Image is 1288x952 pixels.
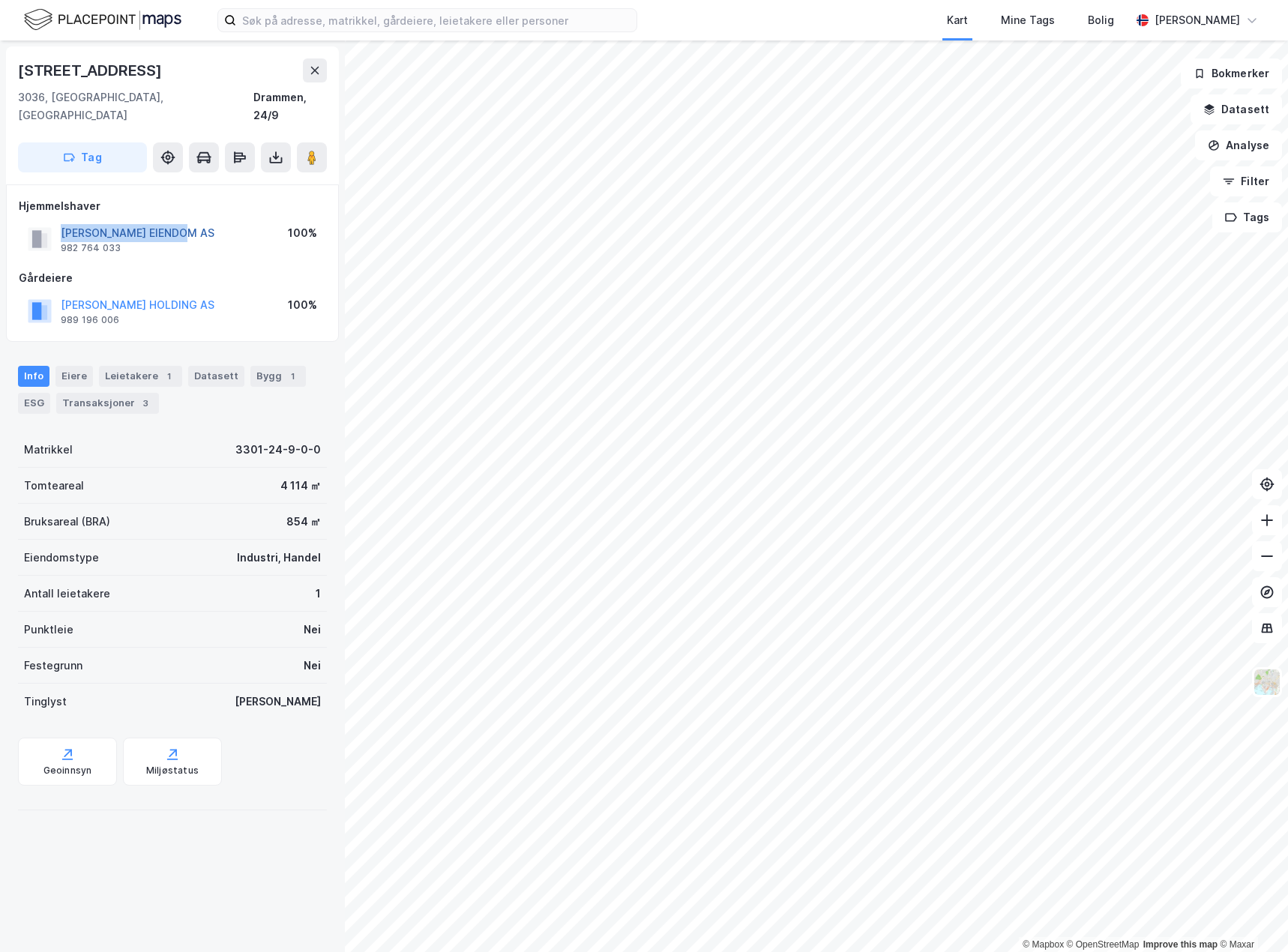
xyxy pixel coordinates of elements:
[18,393,50,414] div: ESG
[24,621,73,639] div: Punktleie
[1195,130,1282,160] button: Analyse
[304,621,321,639] div: Nei
[235,441,321,459] div: 3301-24-9-0-0
[61,242,121,254] div: 982 764 033
[24,585,110,603] div: Antall leietakere
[250,366,306,387] div: Bygg
[24,693,67,711] div: Tinglyst
[24,657,82,675] div: Festegrunn
[1212,202,1282,232] button: Tags
[24,477,84,495] div: Tomteareal
[1181,58,1282,88] button: Bokmerker
[43,765,92,777] div: Geoinnsyn
[235,693,321,711] div: [PERSON_NAME]
[161,369,176,384] div: 1
[138,396,153,411] div: 3
[1023,939,1064,950] a: Mapbox
[188,366,244,387] div: Datasett
[1067,939,1140,950] a: OpenStreetMap
[288,224,317,242] div: 100%
[236,9,637,31] input: Søk på adresse, matrikkel, gårdeiere, leietakere eller personer
[1191,94,1282,124] button: Datasett
[19,269,326,287] div: Gårdeiere
[18,142,147,172] button: Tag
[1088,11,1114,29] div: Bolig
[24,7,181,33] img: logo.f888ab2527a4732fd821a326f86c7f29.svg
[1213,880,1288,952] iframe: Chat Widget
[24,549,99,567] div: Eiendomstype
[286,513,321,531] div: 854 ㎡
[19,197,326,215] div: Hjemmelshaver
[55,366,93,387] div: Eiere
[18,88,253,124] div: 3036, [GEOGRAPHIC_DATA], [GEOGRAPHIC_DATA]
[99,366,182,387] div: Leietakere
[18,366,49,387] div: Info
[1143,939,1218,950] a: Improve this map
[237,549,321,567] div: Industri, Handel
[61,314,119,326] div: 989 196 006
[253,88,327,124] div: Drammen, 24/9
[146,765,199,777] div: Miljøstatus
[280,477,321,495] div: 4 114 ㎡
[1001,11,1055,29] div: Mine Tags
[947,11,968,29] div: Kart
[285,369,300,384] div: 1
[1253,668,1281,696] img: Z
[56,393,159,414] div: Transaksjoner
[24,441,73,459] div: Matrikkel
[304,657,321,675] div: Nei
[1210,166,1282,196] button: Filter
[24,513,110,531] div: Bruksareal (BRA)
[18,58,165,82] div: [STREET_ADDRESS]
[1155,11,1240,29] div: [PERSON_NAME]
[1213,880,1288,952] div: Kontrollprogram for chat
[316,585,321,603] div: 1
[288,296,317,314] div: 100%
